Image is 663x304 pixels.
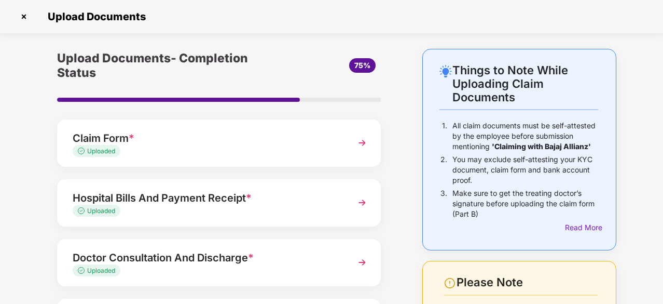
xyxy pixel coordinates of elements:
[492,142,591,151] b: 'Claiming with Bajaj Allianz'
[87,267,115,274] span: Uploaded
[353,193,371,212] img: svg+xml;base64,PHN2ZyBpZD0iTmV4dCIgeG1sbnM9Imh0dHA6Ly93d3cudzMub3JnLzIwMDAvc3ZnIiB3aWR0aD0iMzYiIG...
[452,121,598,152] p: All claim documents must be self-attested by the employee before submission mentioning
[444,277,456,289] img: svg+xml;base64,PHN2ZyBpZD0iV2FybmluZ18tXzI0eDI0IiBkYXRhLW5hbWU9Ildhcm5pbmcgLSAyNHgyNCIgeG1sbnM9Im...
[73,249,341,266] div: Doctor Consultation And Discharge
[457,275,598,289] div: Please Note
[439,65,452,77] img: svg+xml;base64,PHN2ZyB4bWxucz0iaHR0cDovL3d3dy53My5vcmcvMjAwMC9zdmciIHdpZHRoPSIyNC4wOTMiIGhlaWdodD...
[78,148,87,154] img: svg+xml;base64,PHN2ZyB4bWxucz0iaHR0cDovL3d3dy53My5vcmcvMjAwMC9zdmciIHdpZHRoPSIxMy4zMzMiIGhlaWdodD...
[452,188,598,219] p: Make sure to get the treating doctor’s signature before uploading the claim form (Part B)
[565,222,598,233] div: Read More
[37,10,151,23] span: Upload Documents
[73,190,341,206] div: Hospital Bills And Payment Receipt
[78,267,87,274] img: svg+xml;base64,PHN2ZyB4bWxucz0iaHR0cDovL3d3dy53My5vcmcvMjAwMC9zdmciIHdpZHRoPSIxMy4zMzMiIGhlaWdodD...
[87,147,115,155] span: Uploaded
[442,121,447,152] p: 1.
[452,154,598,186] p: You may exclude self-attesting your KYC document, claim form and bank account proof.
[73,130,341,147] div: Claim Form
[353,134,371,152] img: svg+xml;base64,PHN2ZyBpZD0iTmV4dCIgeG1sbnM9Imh0dHA6Ly93d3cudzMub3JnLzIwMDAvc3ZnIiB3aWR0aD0iMzYiIG...
[353,253,371,272] img: svg+xml;base64,PHN2ZyBpZD0iTmV4dCIgeG1sbnM9Imh0dHA6Ly93d3cudzMub3JnLzIwMDAvc3ZnIiB3aWR0aD0iMzYiIG...
[16,8,32,25] img: svg+xml;base64,PHN2ZyBpZD0iQ3Jvc3MtMzJ4MzIiIHhtbG5zPSJodHRwOi8vd3d3LnczLm9yZy8yMDAwL3N2ZyIgd2lkdG...
[452,63,598,104] div: Things to Note While Uploading Claim Documents
[354,61,370,70] span: 75%
[440,154,447,186] p: 2.
[87,207,115,215] span: Uploaded
[440,188,447,219] p: 3.
[78,207,87,214] img: svg+xml;base64,PHN2ZyB4bWxucz0iaHR0cDovL3d3dy53My5vcmcvMjAwMC9zdmciIHdpZHRoPSIxMy4zMzMiIGhlaWdodD...
[57,49,273,82] div: Upload Documents- Completion Status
